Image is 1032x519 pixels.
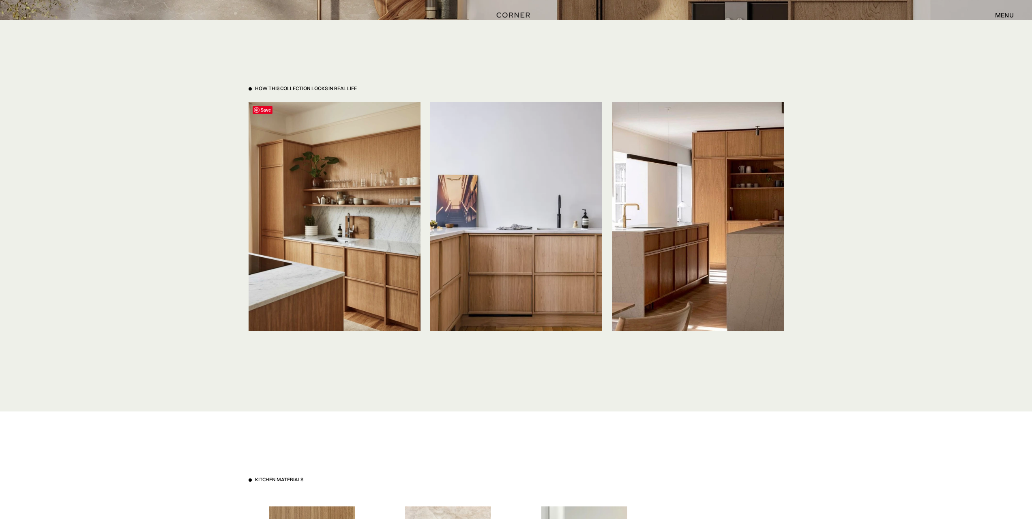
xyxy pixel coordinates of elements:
[987,8,1014,22] div: menu
[477,10,555,20] a: home
[255,85,357,92] div: How This Collection looks in real life
[253,106,273,114] span: Save
[995,12,1014,18] div: menu
[255,476,303,483] h3: Kitchen materials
